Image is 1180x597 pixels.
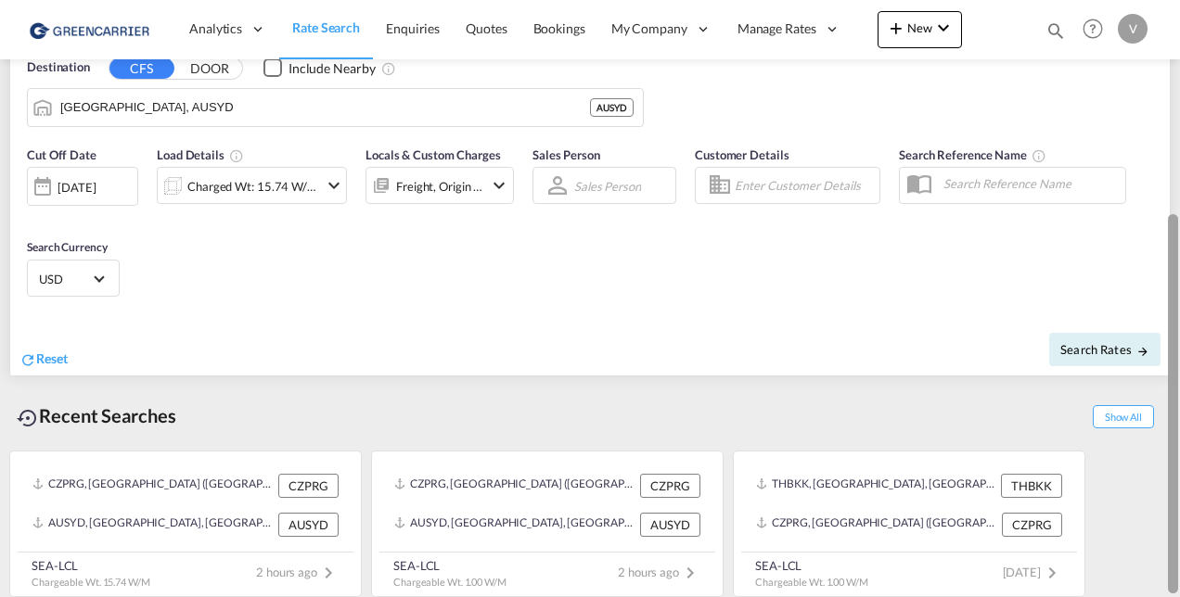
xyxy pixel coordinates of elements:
[381,61,396,76] md-icon: Unchecked: Ignores neighbouring ports when fetching rates.Checked : Includes neighbouring ports w...
[177,57,242,79] button: DOOR
[27,204,41,229] md-datepicker: Select
[1118,14,1148,44] div: V
[695,147,789,162] span: Customer Details
[109,57,174,79] button: CFS
[28,8,153,50] img: 757bc1808afe11efb73cddab9739634b.png
[1077,13,1118,46] div: Help
[885,17,907,39] md-icon: icon-plus 400-fg
[1060,342,1149,357] span: Search Rates
[386,20,440,36] span: Enquiries
[396,173,483,199] div: Freight Origin Destination
[157,147,244,162] span: Load Details
[878,11,962,48] button: icon-plus 400-fgNewicon-chevron-down
[640,513,700,537] div: AUSYD
[60,94,590,121] input: Search by Port
[532,147,600,162] span: Sales Person
[1045,20,1066,41] md-icon: icon-magnify
[1136,345,1149,358] md-icon: icon-arrow-right
[1045,20,1066,48] div: icon-magnify
[488,174,510,197] md-icon: icon-chevron-down
[317,562,340,584] md-icon: icon-chevron-right
[39,271,91,287] span: USD
[618,565,701,579] span: 2 hours ago
[1049,333,1161,366] button: Search Ratesicon-arrow-right
[37,265,109,292] md-select: Select Currency: $ USDUnited States Dollar
[393,557,507,574] div: SEA-LCL
[679,562,701,584] md-icon: icon-chevron-right
[289,59,376,78] div: Include Nearby
[733,451,1085,597] recent-search-card: THBKK, [GEOGRAPHIC_DATA], [GEOGRAPHIC_DATA], [GEOGRAPHIC_DATA], [GEOGRAPHIC_DATA] THBKKCZPRG, [GE...
[278,474,339,498] div: CZPRG
[28,89,643,126] md-input-container: Sydney, AUSYD
[32,557,150,574] div: SEA-LCL
[1077,13,1109,44] span: Help
[1041,562,1063,584] md-icon: icon-chevron-right
[394,474,635,498] div: CZPRG, Prague (Praha), Czech Republic, Eastern Europe , Europe
[32,513,274,537] div: AUSYD, Sydney, Australia, Oceania, Oceania
[9,451,362,597] recent-search-card: CZPRG, [GEOGRAPHIC_DATA] ([GEOGRAPHIC_DATA]), [GEOGRAPHIC_DATA], [GEOGRAPHIC_DATA] , [GEOGRAPHIC_...
[394,513,635,537] div: AUSYD, Sydney, Australia, Oceania, Oceania
[366,167,514,204] div: Freight Origin Destinationicon-chevron-down
[755,576,868,588] span: Chargeable Wt. 1.00 W/M
[932,17,955,39] md-icon: icon-chevron-down
[533,20,585,36] span: Bookings
[611,19,687,38] span: My Company
[1003,565,1063,579] span: [DATE]
[27,147,96,162] span: Cut Off Date
[899,147,1046,162] span: Search Reference Name
[934,170,1125,197] input: Search Reference Name
[393,576,507,588] span: Chargeable Wt. 1.00 W/M
[36,350,68,366] span: Reset
[572,172,643,199] md-select: Sales Person
[27,240,108,254] span: Search Currency
[17,407,39,429] md-icon: icon-backup-restore
[756,474,996,498] div: THBKK, Bangkok, Thailand, South East Asia, Asia Pacific
[9,395,184,437] div: Recent Searches
[737,19,816,38] span: Manage Rates
[1032,148,1046,163] md-icon: Your search will be saved by the below given name
[189,19,242,38] span: Analytics
[1001,474,1062,498] div: THBKK
[371,451,724,597] recent-search-card: CZPRG, [GEOGRAPHIC_DATA] ([GEOGRAPHIC_DATA]), [GEOGRAPHIC_DATA], [GEOGRAPHIC_DATA] , [GEOGRAPHIC_...
[157,167,347,204] div: Charged Wt: 15.74 W/Micon-chevron-down
[1002,513,1062,537] div: CZPRG
[885,20,955,35] span: New
[187,173,318,199] div: Charged Wt: 15.74 W/M
[27,58,90,77] span: Destination
[640,474,700,498] div: CZPRG
[19,349,68,370] div: icon-refreshReset
[256,565,340,579] span: 2 hours ago
[292,19,360,35] span: Rate Search
[756,513,997,537] div: CZPRG, Prague (Praha), Czech Republic, Eastern Europe , Europe
[229,148,244,163] md-icon: Chargeable Weight
[366,147,501,162] span: Locals & Custom Charges
[735,171,874,199] input: Enter Customer Details
[263,58,376,78] md-checkbox: Checkbox No Ink
[466,20,507,36] span: Quotes
[323,174,345,197] md-icon: icon-chevron-down
[1093,405,1154,428] span: Show All
[32,474,274,498] div: CZPRG, Prague (Praha), Czech Republic, Eastern Europe , Europe
[19,351,36,368] md-icon: icon-refresh
[755,557,868,574] div: SEA-LCL
[590,98,634,117] div: AUSYD
[27,167,138,206] div: [DATE]
[32,576,150,588] span: Chargeable Wt. 15.74 W/M
[278,513,339,537] div: AUSYD
[58,179,96,196] div: [DATE]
